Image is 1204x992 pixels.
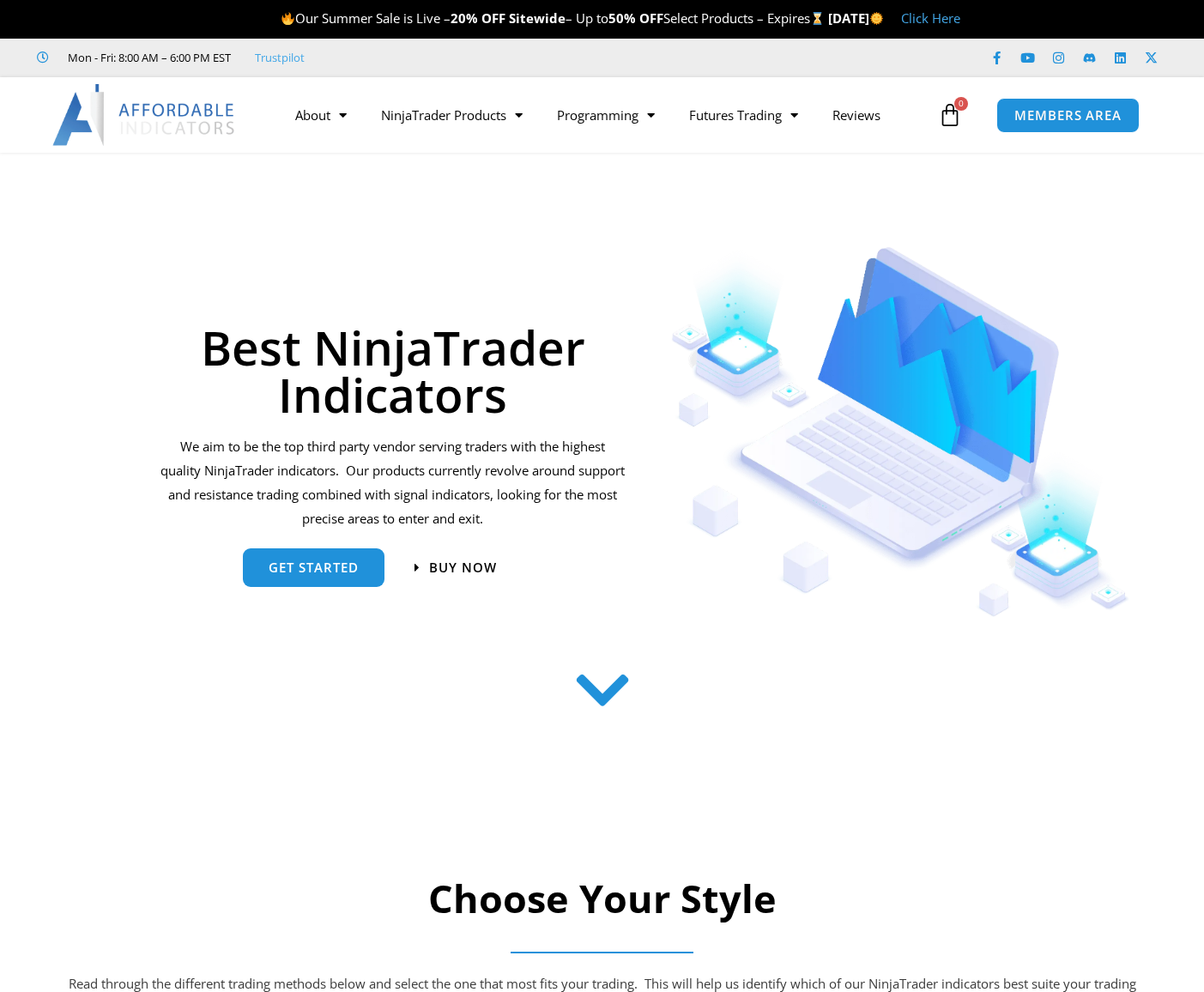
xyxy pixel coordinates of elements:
[414,561,497,574] a: Buy now
[608,9,663,27] strong: 50% OFF
[243,548,384,587] a: get started
[64,47,231,68] span: Mon - Fri: 8:00 AM – 6:00 PM EST
[954,97,968,111] span: 0
[66,874,1139,924] h2: Choose Your Style
[1014,109,1122,122] span: MEMBERS AREA
[811,12,824,25] img: ⌛
[278,95,364,135] a: About
[159,324,626,418] h1: Best NinjaTrader Indicators
[281,12,294,25] img: 🔥
[509,9,566,27] strong: Sitewide
[451,9,505,27] strong: 20% OFF
[671,247,1130,617] img: Indicators 1 | Affordable Indicators – NinjaTrader
[278,95,933,135] nav: Menu
[159,435,626,530] p: We aim to be the top third party vendor serving traders with the highest quality NinjaTrader indi...
[255,47,305,68] a: Trustpilot
[996,98,1140,133] a: MEMBERS AREA
[52,84,237,146] img: LogoAI | Affordable Indicators – NinjaTrader
[540,95,672,135] a: Programming
[828,9,884,27] strong: [DATE]
[815,95,898,135] a: Reviews
[281,9,828,27] span: Our Summer Sale is Live – – Up to Select Products – Expires
[901,9,960,27] a: Click Here
[672,95,815,135] a: Futures Trading
[364,95,540,135] a: NinjaTrader Products
[870,12,883,25] img: 🌞
[269,561,359,574] span: get started
[429,561,497,574] span: Buy now
[912,90,988,140] a: 0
